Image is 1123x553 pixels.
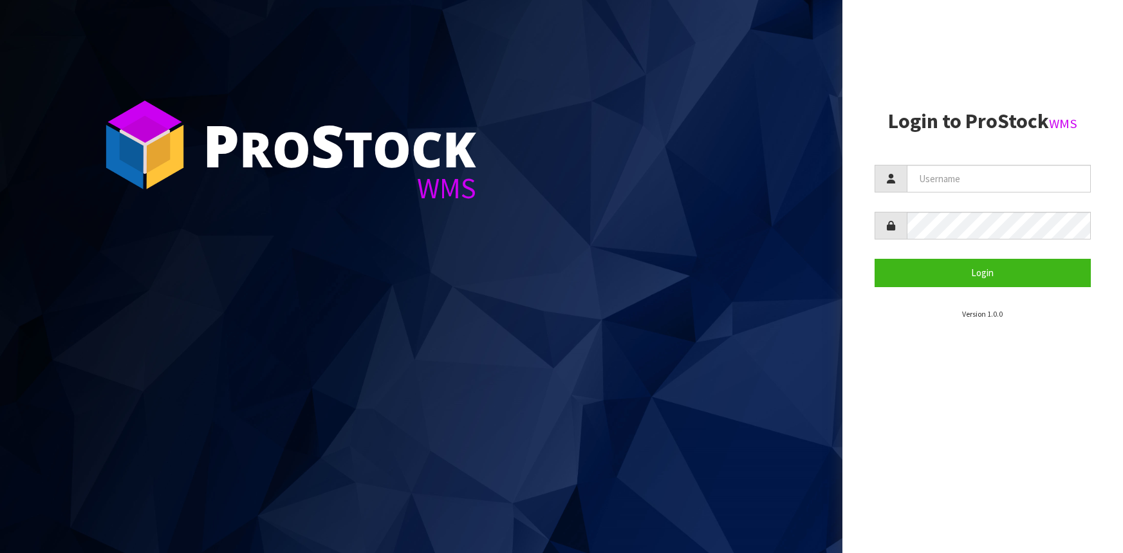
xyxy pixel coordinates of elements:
div: WMS [203,174,476,203]
img: ProStock Cube [97,97,193,193]
span: S [311,106,344,184]
h2: Login to ProStock [875,110,1091,133]
small: Version 1.0.0 [962,309,1003,319]
button: Login [875,259,1091,286]
span: P [203,106,239,184]
small: WMS [1049,115,1077,132]
div: ro tock [203,116,476,174]
input: Username [907,165,1091,192]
